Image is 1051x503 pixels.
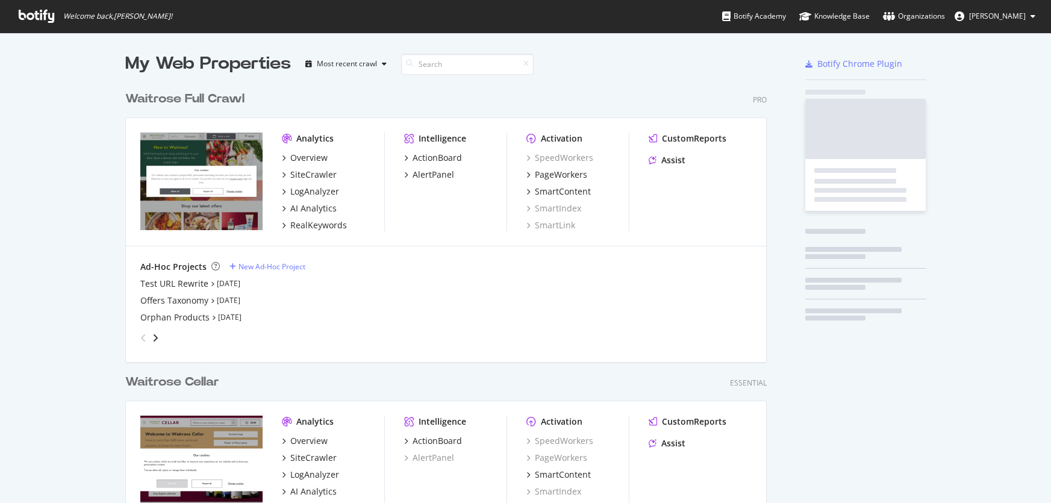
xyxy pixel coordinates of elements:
[945,7,1045,26] button: [PERSON_NAME]
[969,11,1026,21] span: Phil McDonald
[526,452,587,464] a: PageWorkers
[290,152,328,164] div: Overview
[63,11,172,21] span: Welcome back, [PERSON_NAME] !
[140,261,207,273] div: Ad-Hoc Projects
[125,373,224,391] a: Waitrose Cellar
[282,452,337,464] a: SiteCrawler
[290,486,337,498] div: AI Analytics
[535,186,591,198] div: SmartContent
[217,295,240,305] a: [DATE]
[649,133,726,145] a: CustomReports
[419,416,466,428] div: Intelligence
[401,54,534,75] input: Search
[404,435,462,447] a: ActionBoard
[662,133,726,145] div: CustomReports
[753,95,767,105] div: Pro
[290,169,337,181] div: SiteCrawler
[526,486,581,498] a: SmartIndex
[649,154,685,166] a: Assist
[296,416,334,428] div: Analytics
[296,133,334,145] div: Analytics
[649,437,685,449] a: Assist
[290,452,337,464] div: SiteCrawler
[730,378,767,388] div: Essential
[404,452,454,464] a: AlertPanel
[282,169,337,181] a: SiteCrawler
[290,435,328,447] div: Overview
[413,435,462,447] div: ActionBoard
[535,169,587,181] div: PageWorkers
[290,469,339,481] div: LogAnalyzer
[140,278,208,290] a: Test URL Rewrite
[526,435,593,447] a: SpeedWorkers
[817,58,902,70] div: Botify Chrome Plugin
[229,261,305,272] a: New Ad-Hoc Project
[526,469,591,481] a: SmartContent
[419,133,466,145] div: Intelligence
[413,169,454,181] div: AlertPanel
[799,10,870,22] div: Knowledge Base
[282,219,347,231] a: RealKeywords
[140,133,263,230] img: www.waitrose.com
[301,54,391,73] button: Most recent crawl
[541,133,582,145] div: Activation
[282,469,339,481] a: LogAnalyzer
[541,416,582,428] div: Activation
[722,10,786,22] div: Botify Academy
[239,261,305,272] div: New Ad-Hoc Project
[282,202,337,214] a: AI Analytics
[218,312,242,322] a: [DATE]
[140,295,208,307] a: Offers Taxonomy
[282,152,328,164] a: Overview
[526,219,575,231] a: SmartLink
[282,486,337,498] a: AI Analytics
[151,332,160,344] div: angle-right
[526,202,581,214] a: SmartIndex
[883,10,945,22] div: Organizations
[404,169,454,181] a: AlertPanel
[282,435,328,447] a: Overview
[661,154,685,166] div: Assist
[125,90,245,108] div: Waitrose Full Crawl
[290,186,339,198] div: LogAnalyzer
[649,416,726,428] a: CustomReports
[217,278,240,289] a: [DATE]
[125,52,291,76] div: My Web Properties
[290,202,337,214] div: AI Analytics
[662,416,726,428] div: CustomReports
[805,58,902,70] a: Botify Chrome Plugin
[404,152,462,164] a: ActionBoard
[413,152,462,164] div: ActionBoard
[290,219,347,231] div: RealKeywords
[526,152,593,164] a: SpeedWorkers
[526,169,587,181] a: PageWorkers
[125,373,219,391] div: Waitrose Cellar
[125,90,249,108] a: Waitrose Full Crawl
[140,311,210,323] a: Orphan Products
[535,469,591,481] div: SmartContent
[526,186,591,198] a: SmartContent
[317,60,377,67] div: Most recent crawl
[282,186,339,198] a: LogAnalyzer
[136,328,151,348] div: angle-left
[661,437,685,449] div: Assist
